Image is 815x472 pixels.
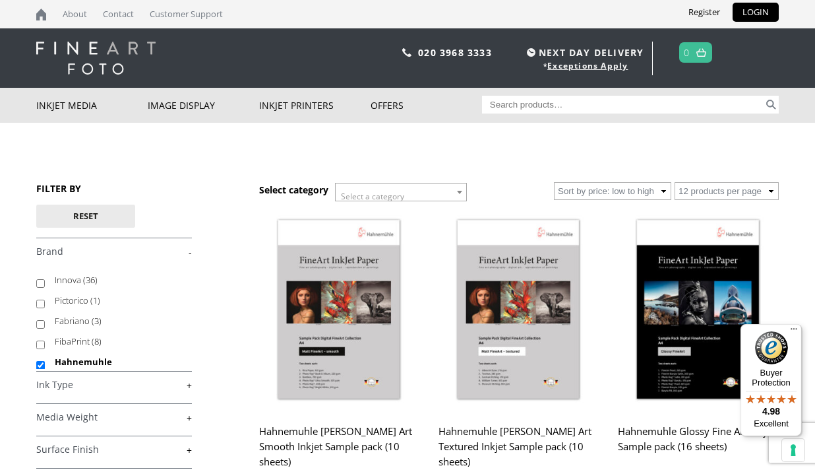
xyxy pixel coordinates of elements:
[259,88,371,123] a: Inkjet Printers
[36,182,192,195] h3: FILTER BY
[371,88,482,123] a: Offers
[92,335,102,347] span: (8)
[259,211,419,411] img: Hahnemuhle Matt Fine Art Smooth Inkjet Sample pack (10 sheets)
[786,324,802,340] button: Menu
[696,48,706,57] img: basket.svg
[148,88,259,123] a: Image Display
[55,270,179,290] label: Innova
[762,406,780,417] span: 4.98
[679,3,730,22] a: Register
[36,444,192,456] a: +
[36,42,156,75] img: logo-white.svg
[55,290,179,311] label: Pictorico
[55,331,179,352] label: FibaPrint
[782,439,804,461] button: Your consent preferences for tracking technologies
[259,184,328,196] h3: Select category
[618,419,777,472] h2: Hahnemuhle Glossy Fine Art Inkjet Sample pack (16 sheets)
[740,419,802,429] p: Excellent
[36,411,192,424] a: +
[36,379,192,391] a: +
[482,96,764,114] input: Search products…
[36,403,192,430] h4: Media Weight
[36,88,148,123] a: Inkjet Media
[554,182,671,200] select: Shop order
[36,205,135,228] button: Reset
[55,311,179,331] label: Fabriano
[740,368,802,388] p: Buyer Protection
[55,352,179,372] label: Hahnemuhle
[90,294,100,306] span: (1)
[740,324,802,436] button: Trusted Shops TrustmarkBuyer Protection4.98Excellent
[92,315,102,327] span: (3)
[83,274,98,286] span: (36)
[402,48,411,57] img: phone.svg
[733,3,779,22] a: LOGIN
[341,191,404,202] span: Select a category
[36,436,192,462] h4: Surface Finish
[684,43,690,62] a: 0
[438,211,598,411] img: Hahnemuhle Matt Fine Art Textured Inkjet Sample pack (10 sheets)
[524,45,644,60] span: NEXT DAY DELIVERY
[618,211,777,411] img: Hahnemuhle Glossy Fine Art Inkjet Sample pack (16 sheets)
[547,60,628,71] a: Exceptions Apply
[36,246,192,258] a: -
[755,331,788,364] img: Trusted Shops Trustmark
[36,238,192,264] h4: Brand
[418,46,492,59] a: 020 3968 3333
[527,48,535,57] img: time.svg
[36,371,192,397] h4: Ink Type
[764,96,779,114] button: Search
